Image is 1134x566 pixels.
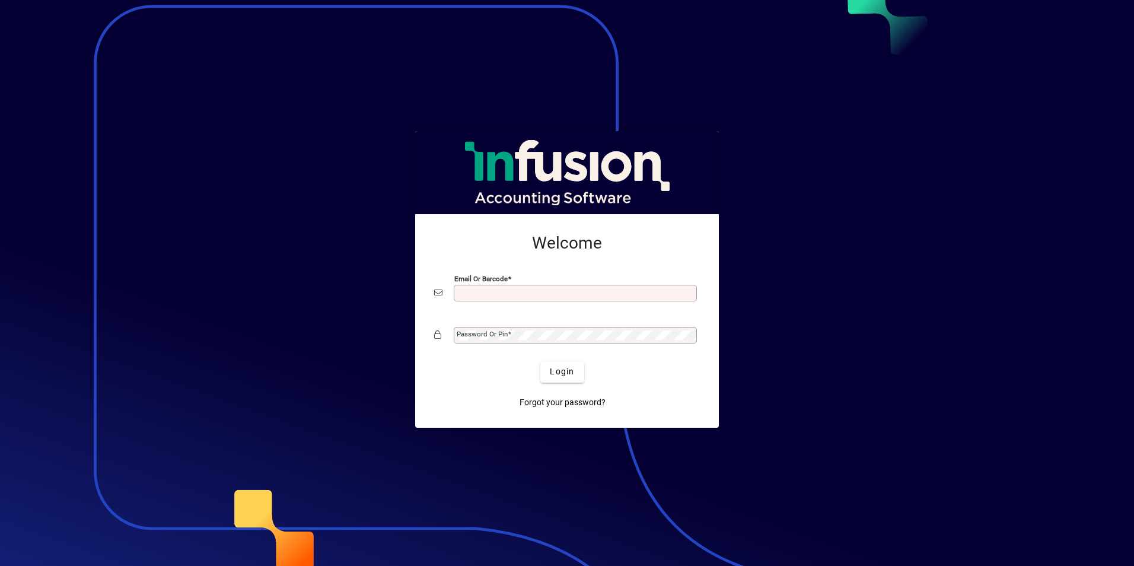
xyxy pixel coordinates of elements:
span: Forgot your password? [520,396,606,409]
mat-label: Password or Pin [457,330,508,338]
button: Login [540,361,584,383]
span: Login [550,365,574,378]
h2: Welcome [434,233,700,253]
mat-label: Email or Barcode [454,274,508,282]
a: Forgot your password? [515,392,610,414]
